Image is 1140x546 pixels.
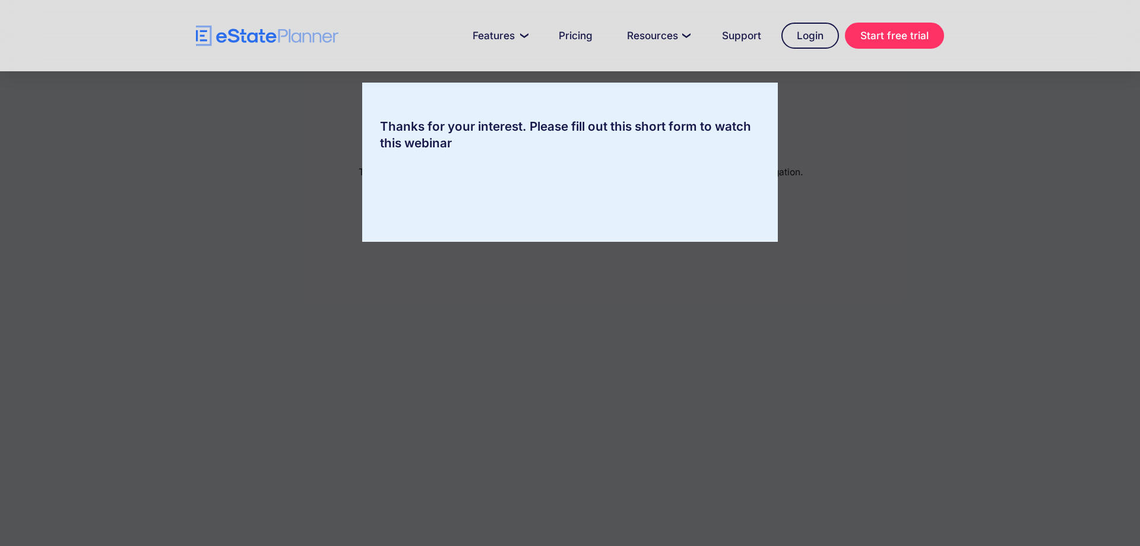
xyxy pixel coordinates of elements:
[613,24,702,48] a: Resources
[708,24,775,48] a: Support
[380,163,760,206] iframe: Form 0
[458,24,539,48] a: Features
[845,23,944,49] a: Start free trial
[544,24,607,48] a: Pricing
[362,118,778,152] div: Thanks for your interest. Please fill out this short form to watch this webinar
[781,23,839,49] a: Login
[196,26,338,46] a: home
